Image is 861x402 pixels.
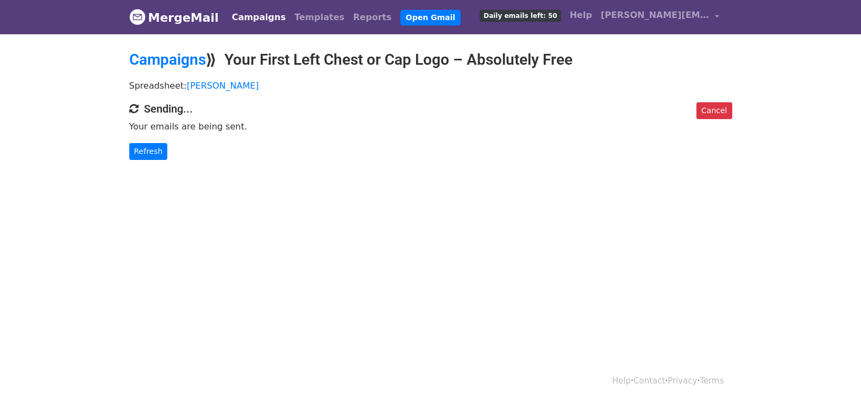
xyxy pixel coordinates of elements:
[696,102,732,119] a: Cancel
[668,376,697,386] a: Privacy
[129,6,219,29] a: MergeMail
[565,4,596,26] a: Help
[290,7,349,28] a: Templates
[129,143,168,160] a: Refresh
[129,121,732,132] p: Your emails are being sent.
[612,376,631,386] a: Help
[601,9,709,22] span: [PERSON_NAME][EMAIL_ADDRESS][DOMAIN_NAME]
[349,7,396,28] a: Reports
[480,10,561,22] span: Daily emails left: 50
[129,51,206,69] a: Campaigns
[475,4,565,26] a: Daily emails left: 50
[400,10,461,26] a: Open Gmail
[129,102,732,115] h4: Sending...
[700,376,724,386] a: Terms
[187,81,259,91] a: [PERSON_NAME]
[228,7,290,28] a: Campaigns
[129,9,146,25] img: MergeMail logo
[633,376,665,386] a: Contact
[129,80,732,91] p: Spreadsheet:
[129,51,732,69] h2: ⟫ Your First Left Chest or Cap Logo – Absolutely Free
[596,4,724,30] a: [PERSON_NAME][EMAIL_ADDRESS][DOMAIN_NAME]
